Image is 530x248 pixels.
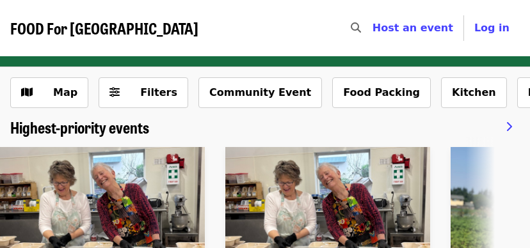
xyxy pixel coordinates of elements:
button: Food Packing [332,77,431,108]
span: FOOD For [GEOGRAPHIC_DATA] [10,17,198,39]
i: search icon [351,22,361,34]
input: Search [369,13,379,43]
button: Kitchen [441,77,507,108]
span: Filters [140,86,177,98]
button: Filters (0 selected) [99,77,188,108]
i: map icon [21,86,33,98]
span: Map [53,86,77,98]
a: Host an event [373,22,453,34]
span: Log in [474,22,510,34]
a: Highest-priority events [10,118,149,137]
span: Highest-priority events [10,116,149,138]
i: sliders-h icon [109,86,120,98]
a: FOOD For [GEOGRAPHIC_DATA] [10,19,198,38]
button: Community Event [198,77,322,108]
button: Show map view [10,77,88,108]
button: Log in [464,15,520,41]
i: chevron-right icon [506,121,512,133]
